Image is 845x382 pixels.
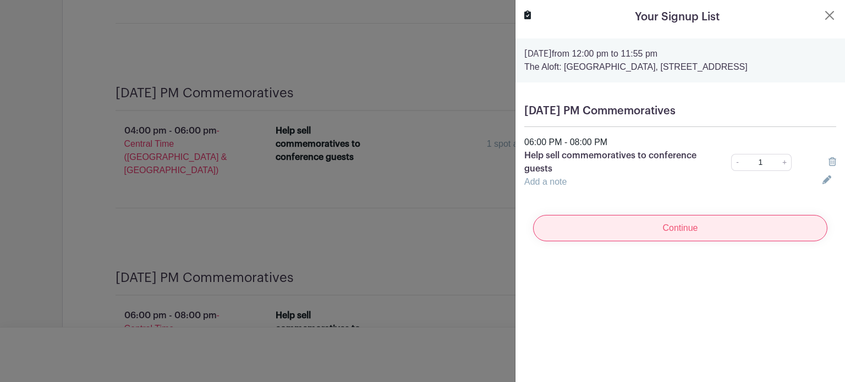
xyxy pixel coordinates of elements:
[524,149,701,175] p: Help sell commemoratives to conference guests
[518,136,843,149] div: 06:00 PM - 08:00 PM
[524,47,836,60] p: from 12:00 pm to 11:55 pm
[524,60,836,74] p: The Aloft: [GEOGRAPHIC_DATA], [STREET_ADDRESS]
[635,9,720,25] h5: Your Signup List
[524,49,552,58] strong: [DATE]
[731,154,743,171] a: -
[533,215,827,241] input: Continue
[524,177,567,186] a: Add a note
[778,154,792,171] a: +
[823,9,836,22] button: Close
[524,104,836,118] h5: [DATE] PM Commemoratives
